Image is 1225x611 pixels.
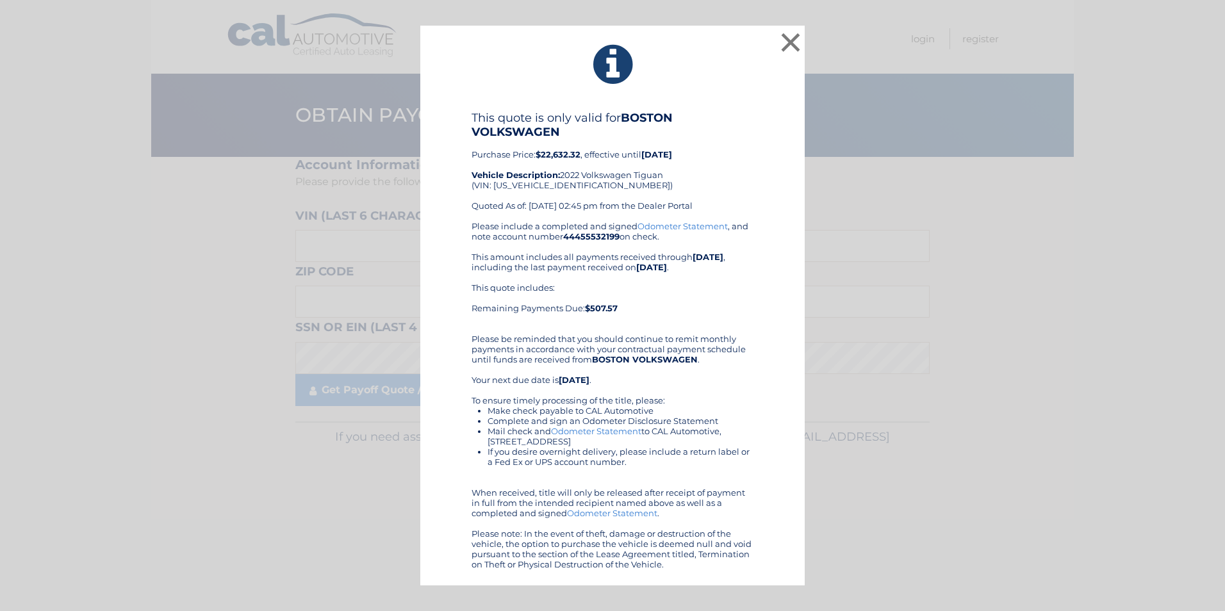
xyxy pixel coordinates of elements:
a: Odometer Statement [637,221,728,231]
b: 44455532199 [563,231,620,241]
li: Make check payable to CAL Automotive [488,405,753,416]
b: [DATE] [559,375,589,385]
div: This quote includes: Remaining Payments Due: [472,282,753,323]
li: Complete and sign an Odometer Disclosure Statement [488,416,753,426]
li: If you desire overnight delivery, please include a return label or a Fed Ex or UPS account number. [488,446,753,467]
b: $22,632.32 [536,149,580,159]
strong: Vehicle Description: [472,170,560,180]
li: Mail check and to CAL Automotive, [STREET_ADDRESS] [488,426,753,446]
b: [DATE] [693,252,723,262]
h4: This quote is only valid for [472,111,753,139]
a: Odometer Statement [567,508,657,518]
b: [DATE] [636,262,667,272]
b: BOSTON VOLKSWAGEN [472,111,673,139]
b: [DATE] [641,149,672,159]
b: BOSTON VOLKSWAGEN [592,354,698,364]
a: Odometer Statement [551,426,641,436]
div: Please include a completed and signed , and note account number on check. This amount includes al... [472,221,753,569]
div: Purchase Price: , effective until 2022 Volkswagen Tiguan (VIN: [US_VEHICLE_IDENTIFICATION_NUMBER]... [472,111,753,221]
b: $507.57 [585,303,618,313]
button: × [778,29,803,55]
